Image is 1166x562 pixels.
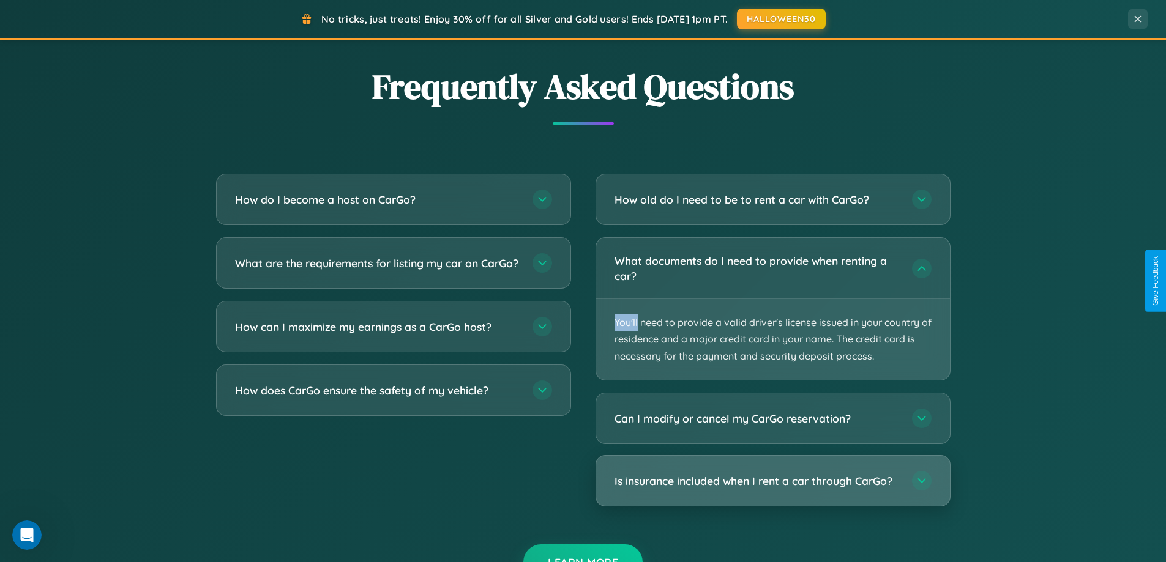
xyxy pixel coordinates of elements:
[235,192,520,207] h3: How do I become a host on CarGo?
[235,256,520,271] h3: What are the requirements for listing my car on CarGo?
[596,299,950,380] p: You'll need to provide a valid driver's license issued in your country of residence and a major c...
[737,9,826,29] button: HALLOWEEN30
[12,520,42,550] iframe: Intercom live chat
[615,192,900,207] h3: How old do I need to be to rent a car with CarGo?
[235,319,520,335] h3: How can I maximize my earnings as a CarGo host?
[235,383,520,398] h3: How does CarGo ensure the safety of my vehicle?
[615,253,900,283] h3: What documents do I need to provide when renting a car?
[321,13,728,25] span: No tricks, just treats! Enjoy 30% off for all Silver and Gold users! Ends [DATE] 1pm PT.
[615,473,900,489] h3: Is insurance included when I rent a car through CarGo?
[1151,256,1160,306] div: Give Feedback
[615,411,900,426] h3: Can I modify or cancel my CarGo reservation?
[216,63,951,110] h2: Frequently Asked Questions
